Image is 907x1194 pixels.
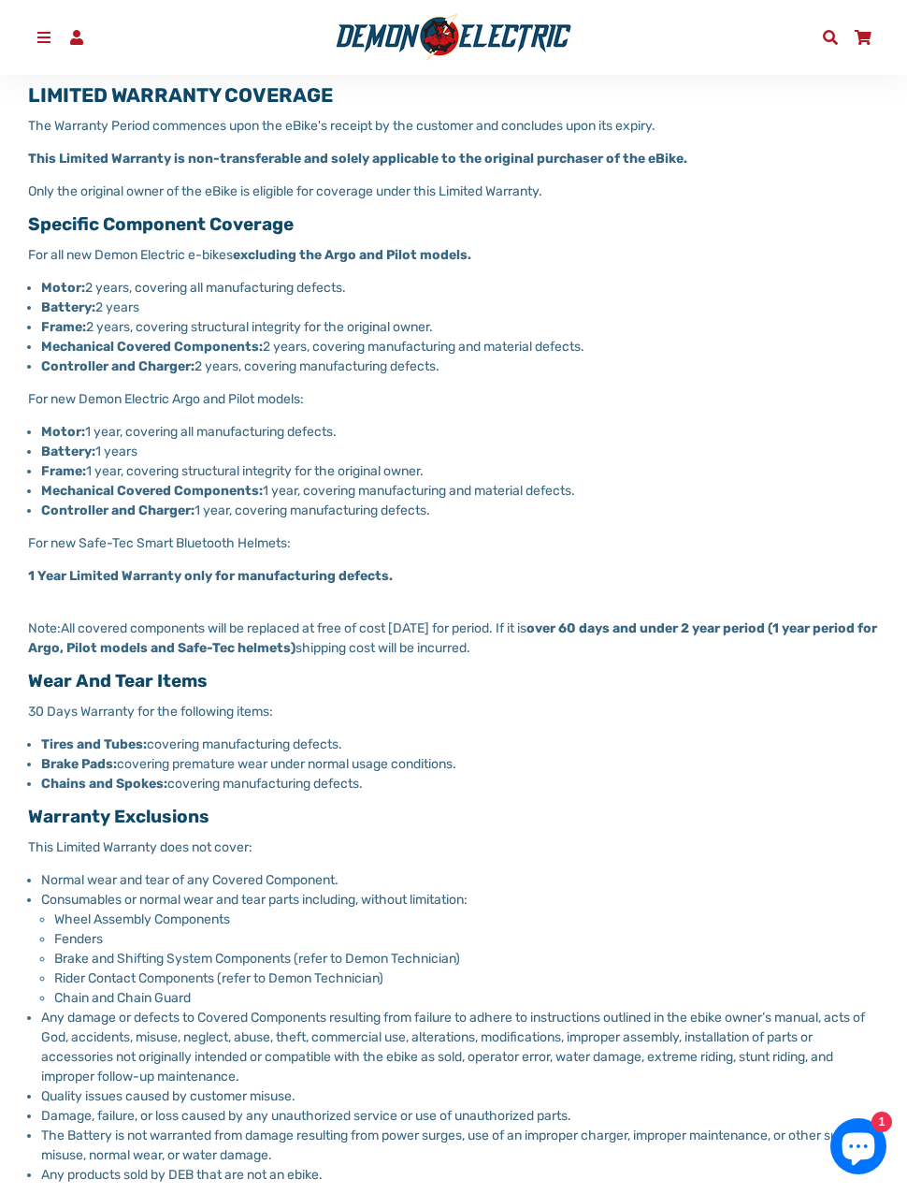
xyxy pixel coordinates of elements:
[28,704,273,720] span: 30 Days Warranty for the following items:
[41,756,117,772] b: Brake Pads:
[95,444,137,459] span: 1 years
[41,1167,323,1183] span: Any products sold by DEB that are not an ebike.
[41,424,85,440] b: Motor:
[28,535,291,551] span: For new Safe-Tec Smart Bluetooth Helmets:
[117,756,456,772] span: covering premature wear under normal usage conditions.
[41,1108,571,1124] span: Damage, failure, or loss caused by any unauthorized service or use of unauthorized parts.
[86,463,424,479] span: 1 year, covering structural integrity for the original owner.
[41,892,468,908] span: Consumables or normal wear and tear parts including, without limitation:
[41,502,194,518] b: Controller and Charger:
[41,736,147,752] b: Tires and Tubes:
[28,247,233,263] span: For all new Demon Electric e-bikes
[147,736,342,752] span: covering manufacturing defects.
[28,151,687,167] b: This Limited Warranty is non-transferable and solely applicable to the original purchaser of the ...
[825,1118,892,1179] inbox-online-store-chat: Shopify online store chat
[194,358,439,374] span: 2 years, covering manufacturing defects.
[41,1128,854,1163] span: The Battery is not warranted from damage resulting from power surges, use of an improper charger,...
[41,299,95,315] b: Battery:
[41,280,85,296] b: Motor:
[28,806,209,827] b: Warranty Exclusions
[28,118,655,134] span: The Warranty Period commences upon the eBike's receipt by the customer and concludes upon its exp...
[194,502,430,518] span: 1 year, covering manufacturing defects.
[28,213,294,235] b: Specific Component Coverage
[28,620,877,656] span: All covered components will be replaced at free of cost [DATE] for period. If it is shipping cost...
[41,463,86,479] b: Frame:
[41,339,263,355] b: Mechanical Covered Components:
[41,483,263,499] b: Mechanical Covered Components:
[41,1010,865,1085] span: Any damage or defects to Covered Components resulting from failure to adhere to instructions outl...
[263,483,575,499] span: 1 year, covering manufacturing and material defects.
[41,872,338,888] span: Normal wear and tear of any Covered Component.
[28,83,333,107] b: LIMITED WARRANTY COVERAGE
[233,247,471,263] b: excluding the Argo and Pilot models.
[54,931,103,947] span: Fenders
[54,951,460,967] span: Brake and Shifting System Components (refer to Demon Technician)
[28,670,208,692] b: Wear and Tear Items
[28,391,304,407] span: For new Demon Electric Argo and Pilot models:
[41,1088,295,1104] span: Quality issues caused by customer misuse.
[95,299,139,315] span: 2 years
[167,776,363,792] span: covering manufacturing defects.
[85,280,346,296] span: 2 years, covering all manufacturing defects.
[54,970,383,986] span: Rider Contact Components (refer to Demon Technician)
[526,620,765,636] strong: over 60 days and under 2 year period
[28,568,393,584] strong: 1 Year Limited Warranty only for manufacturing defects.
[41,358,194,374] b: Controller and Charger:
[54,911,230,927] span: Wheel Assembly Components
[329,13,578,62] img: Demon Electric logo
[28,620,877,656] span: Note:
[86,319,433,335] span: 2 years, covering structural integrity for the original owner.
[85,424,337,440] span: 1 year, covering all manufacturing defects.
[263,339,584,355] span: 2 years, covering manufacturing and material defects.
[28,183,542,199] span: Only the original owner of the eBike is eligible for coverage under this Limited Warranty.
[41,319,86,335] b: Frame:
[28,839,252,855] span: This Limited Warranty does not cover:
[41,444,95,459] b: Battery:
[54,990,191,1006] span: Chain and Chain Guard
[41,776,167,792] b: Chains and Spokes:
